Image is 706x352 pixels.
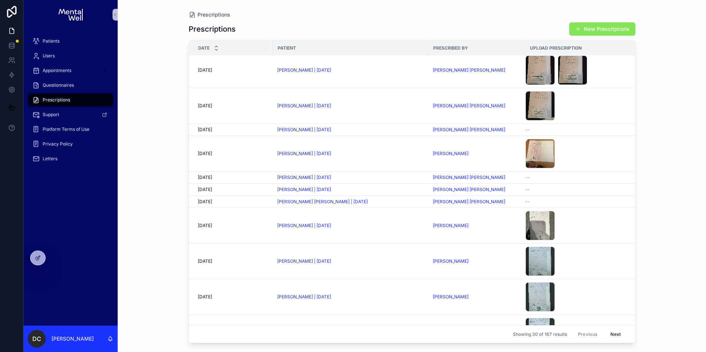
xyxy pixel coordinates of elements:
span: [DATE] [198,103,212,109]
span: [PERSON_NAME] [433,258,468,264]
a: [PERSON_NAME] | [DATE] [277,67,424,73]
span: -- [525,199,530,205]
a: -- [525,127,637,133]
span: DC [32,334,41,343]
p: [PERSON_NAME] [51,335,94,342]
a: [PERSON_NAME] [PERSON_NAME] [433,127,521,133]
span: [DATE] [198,127,212,133]
a: [PERSON_NAME] [PERSON_NAME] [433,175,521,180]
a: [DATE] [198,258,268,264]
span: Platform Terms of Use [43,126,89,132]
span: Appointments [43,68,71,73]
a: [PERSON_NAME] [PERSON_NAME] [433,187,521,193]
span: Upload Prescription [530,45,582,51]
a: [PERSON_NAME] [PERSON_NAME] | [DATE] [277,199,424,205]
a: [PERSON_NAME] [PERSON_NAME] [433,199,521,205]
a: [PERSON_NAME] | [DATE] [277,127,331,133]
a: [PERSON_NAME] [PERSON_NAME] [433,103,505,109]
a: [PERSON_NAME] [PERSON_NAME] [433,127,505,133]
span: Users [43,53,55,59]
span: [PERSON_NAME] [PERSON_NAME] [433,187,505,193]
a: -- [525,175,637,180]
span: Privacy Policy [43,141,73,147]
a: [PERSON_NAME] | [DATE] [277,127,424,133]
a: [PERSON_NAME] | [DATE] [277,258,424,264]
a: Users [28,49,113,62]
a: [PERSON_NAME] [433,151,521,157]
a: [PERSON_NAME] [PERSON_NAME] [433,103,521,109]
a: [PERSON_NAME] [PERSON_NAME] | [DATE] [277,199,368,205]
a: Letters [28,152,113,165]
a: [DATE] [198,127,268,133]
a: [PERSON_NAME] | [DATE] [277,187,424,193]
span: Prescribed By [433,45,468,51]
a: [PERSON_NAME] [433,223,468,229]
a: [PERSON_NAME] [PERSON_NAME] [433,67,521,73]
a: [PERSON_NAME] | [DATE] [277,67,331,73]
a: [PERSON_NAME] [433,151,468,157]
a: [PERSON_NAME] [PERSON_NAME] [433,199,505,205]
span: Patient [278,45,296,51]
span: Questionnaires [43,82,74,88]
span: Support [43,112,59,118]
span: [PERSON_NAME] [PERSON_NAME] [433,67,505,73]
a: [DATE] [198,67,268,73]
span: Prescriptions [197,11,230,18]
img: App logo [58,9,82,21]
span: [PERSON_NAME] | [DATE] [277,258,331,264]
a: [PERSON_NAME] [PERSON_NAME] [433,175,505,180]
a: [PERSON_NAME] [433,223,521,229]
a: [PERSON_NAME] | [DATE] [277,103,424,109]
a: [DATE] [198,294,268,300]
span: [DATE] [198,175,212,180]
a: Privacy Policy [28,137,113,151]
a: -- [525,199,637,205]
a: Support [28,108,113,121]
span: [DATE] [198,151,212,157]
span: Prescriptions [43,97,70,103]
span: -- [525,175,530,180]
span: Letters [43,156,57,162]
span: [DATE] [198,199,212,205]
span: [DATE] [198,187,212,193]
button: New Prescriptions [569,22,635,36]
a: [PERSON_NAME] [433,294,468,300]
a: Prescriptions [28,93,113,107]
a: [PERSON_NAME] | [DATE] [277,175,331,180]
span: [DATE] [198,294,212,300]
a: [PERSON_NAME] [433,294,521,300]
span: [DATE] [198,67,212,73]
a: Appointments [28,64,113,77]
span: Patients [43,38,60,44]
span: Date [198,45,210,51]
span: -- [525,187,530,193]
a: [DATE] [198,223,268,229]
a: -- [525,187,637,193]
a: [PERSON_NAME] | [DATE] [277,151,424,157]
span: -- [525,127,530,133]
a: [DATE] [198,175,268,180]
a: [DATE] [198,151,268,157]
a: [PERSON_NAME] | [DATE] [277,223,424,229]
a: Prescriptions [189,11,230,18]
a: [PERSON_NAME] [433,258,521,264]
span: [PERSON_NAME] | [DATE] [277,151,331,157]
a: [PERSON_NAME] | [DATE] [277,175,424,180]
span: Showing 30 of 187 results [513,331,567,337]
span: [PERSON_NAME] | [DATE] [277,103,331,109]
a: Platform Terms of Use [28,123,113,136]
a: [DATE] [198,187,268,193]
button: Next [605,328,626,340]
a: [PERSON_NAME] | [DATE] [277,187,331,193]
